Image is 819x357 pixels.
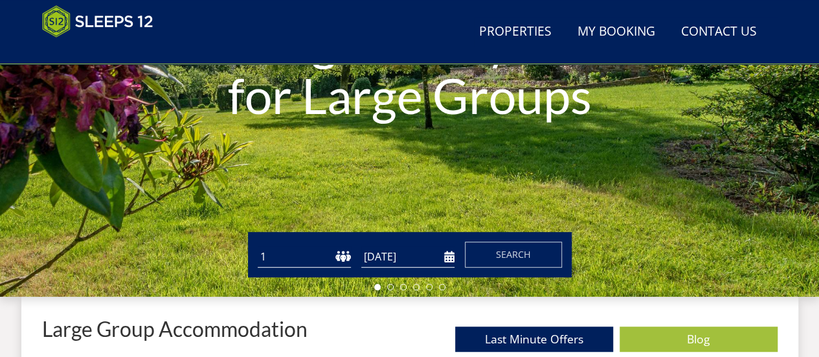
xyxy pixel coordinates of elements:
[676,17,762,47] a: Contact Us
[361,246,454,268] input: Arrival Date
[36,45,172,56] iframe: Customer reviews powered by Trustpilot
[465,242,562,268] button: Search
[620,327,778,352] a: Blog
[496,248,531,260] span: Search
[474,17,557,47] a: Properties
[42,317,308,340] p: Large Group Accommodation
[455,327,613,352] a: Last Minute Offers
[572,17,660,47] a: My Booking
[42,5,153,38] img: Sleeps 12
